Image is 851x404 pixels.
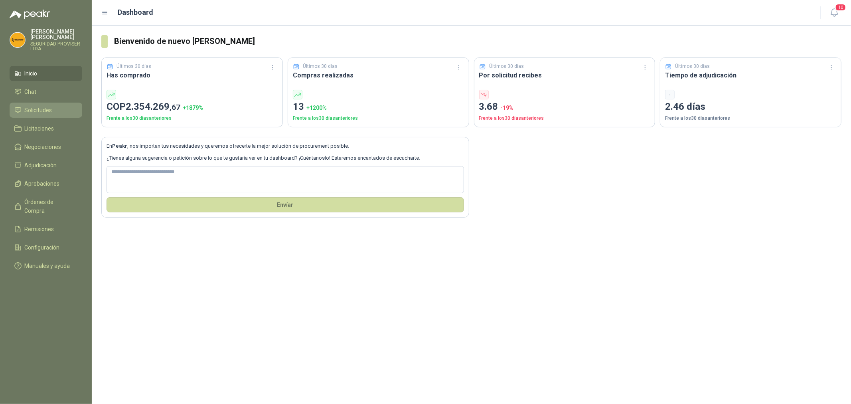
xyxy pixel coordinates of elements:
[107,142,464,150] p: En , nos importan tus necesidades y queremos ofrecerte la mejor solución de procurement posible.
[25,106,52,115] span: Solicitudes
[10,103,82,118] a: Solicitudes
[10,139,82,154] a: Negociaciones
[25,143,61,151] span: Negociaciones
[10,121,82,136] a: Licitaciones
[170,103,180,112] span: ,67
[665,90,675,99] div: -
[107,99,278,115] p: COP
[665,115,836,122] p: Frente a los 30 días anteriores
[183,105,203,111] span: + 1879 %
[25,87,37,96] span: Chat
[25,161,57,170] span: Adjudicación
[107,197,464,212] button: Envíar
[30,42,82,51] p: SEGURIDAD PROVISER LTDA
[827,6,841,20] button: 10
[665,70,836,80] h3: Tiempo de adjudicación
[107,154,464,162] p: ¿Tienes alguna sugerencia o petición sobre lo que te gustaría ver en tu dashboard? ¡Cuéntanoslo! ...
[10,222,82,237] a: Remisiones
[10,258,82,273] a: Manuales y ayuda
[10,240,82,255] a: Configuración
[306,105,327,111] span: + 1200 %
[112,143,127,149] b: Peakr
[10,176,82,191] a: Aprobaciones
[118,7,154,18] h1: Dashboard
[479,99,650,115] p: 3.68
[107,115,278,122] p: Frente a los 30 días anteriores
[25,261,70,270] span: Manuales y ayuda
[10,32,25,48] img: Company Logo
[25,225,54,234] span: Remisiones
[675,63,710,70] p: Últimos 30 días
[10,66,82,81] a: Inicio
[303,63,338,70] p: Últimos 30 días
[479,115,650,122] p: Frente a los 30 días anteriores
[126,101,180,112] span: 2.354.269
[10,10,50,19] img: Logo peakr
[25,124,54,133] span: Licitaciones
[489,63,524,70] p: Últimos 30 días
[293,99,464,115] p: 13
[293,115,464,122] p: Frente a los 30 días anteriores
[479,70,650,80] h3: Por solicitud recibes
[293,70,464,80] h3: Compras realizadas
[835,4,846,11] span: 10
[114,35,841,48] h3: Bienvenido de nuevo [PERSON_NAME]
[117,63,152,70] p: Últimos 30 días
[501,105,514,111] span: -19 %
[107,70,278,80] h3: Has comprado
[25,243,60,252] span: Configuración
[25,179,60,188] span: Aprobaciones
[10,194,82,218] a: Órdenes de Compra
[25,69,38,78] span: Inicio
[10,84,82,99] a: Chat
[25,198,75,215] span: Órdenes de Compra
[665,99,836,115] p: 2.46 días
[10,158,82,173] a: Adjudicación
[30,29,82,40] p: [PERSON_NAME] [PERSON_NAME]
